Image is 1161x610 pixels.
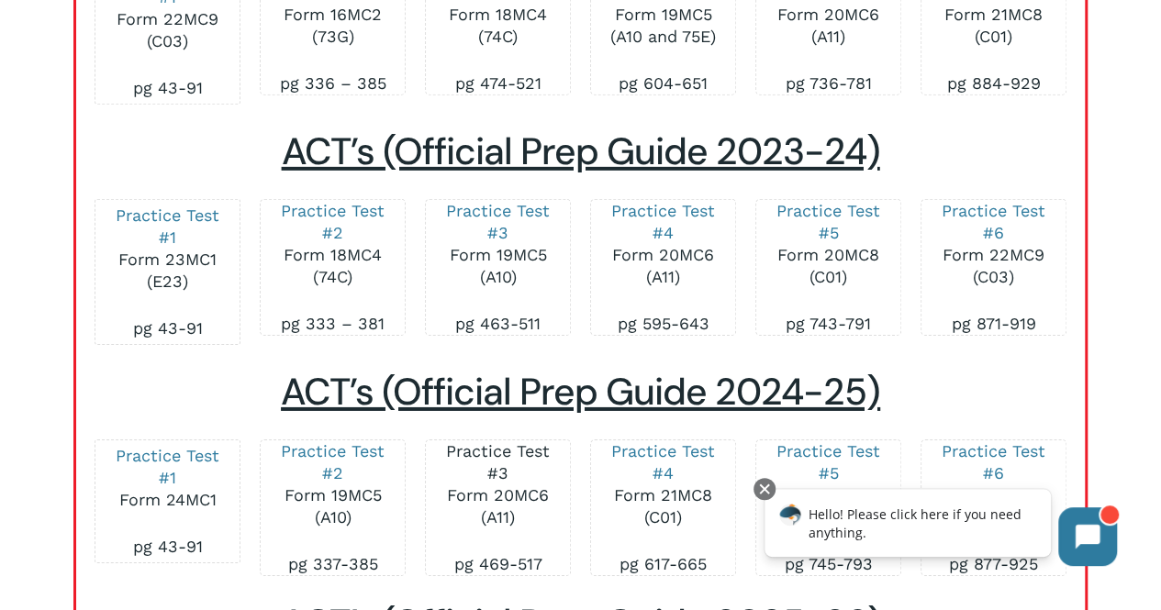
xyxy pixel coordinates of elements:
p: pg 469-517 [444,553,551,575]
p: Form 23MC1 (E23) [940,440,1046,553]
a: Practice Test #6 [942,201,1045,242]
p: pg 43-91 [114,77,220,99]
p: Form 18MC4 (74C) [279,200,385,313]
p: pg 336 – 385 [279,72,385,94]
p: pg 617-665 [609,553,716,575]
iframe: Chatbot [745,474,1135,584]
p: pg 884-929 [940,72,1046,94]
p: pg 337-385 [279,553,385,575]
a: Practice Test #3 [446,441,550,482]
p: Form 22MC9 (C03) [775,440,881,553]
a: Practice Test #2 [281,441,385,482]
p: pg 43-91 [114,317,220,339]
p: Form 20MC6 (A11) [444,440,551,553]
a: Practice Test #1 [116,205,219,247]
p: Form 21MC8 (C01) [609,440,716,553]
p: Form 19MC5 (A10) [444,200,551,313]
p: Form 20MC6 (A11) [609,200,716,313]
a: Practice Test #6 [942,441,1045,482]
p: pg 871-919 [940,313,1046,335]
a: Practice Test #4 [611,201,715,242]
a: Practice Test #3 [446,201,550,242]
p: Form 19MC5 (A10) [279,440,385,553]
p: pg 43-91 [114,536,220,558]
a: Practice Test #4 [611,441,715,482]
p: Form 20MC8 (C01) [775,200,881,313]
p: Form 22MC9 (C03) [940,200,1046,313]
p: pg 595-643 [609,313,716,335]
p: pg 743-791 [775,313,881,335]
p: pg 604-651 [609,72,716,94]
a: Practice Test #5 [776,201,880,242]
a: Practice Test #1 [116,446,219,487]
span: ACT’s (Official Prep Guide 2023-24) [282,128,880,176]
p: pg 463-511 [444,313,551,335]
span: ACT’s (Official Prep Guide 2024-25) [281,368,880,416]
a: Practice Test #2 [281,201,385,242]
a: Practice Test #5 [776,441,880,482]
p: Form 24MC1 [114,445,220,536]
p: Form 23MC1 (E23) [114,205,220,317]
p: pg 333 – 381 [279,313,385,335]
p: pg 736-781 [775,72,881,94]
p: pg 474-521 [444,72,551,94]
